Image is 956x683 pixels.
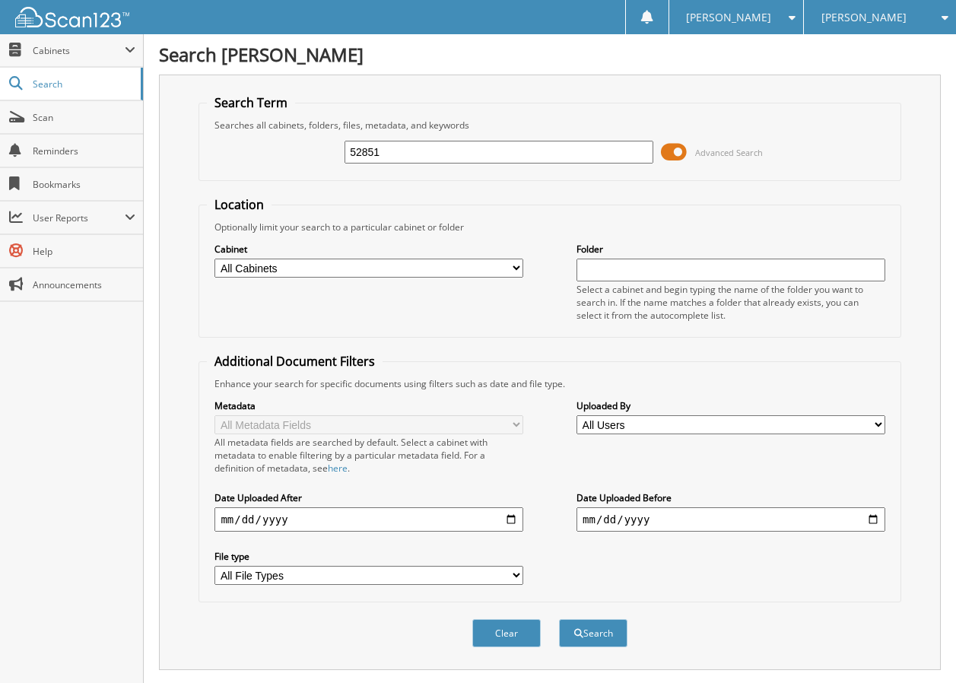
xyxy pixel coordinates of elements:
img: scan123-logo-white.svg [15,7,129,27]
label: Cabinet [214,243,523,256]
span: Announcements [33,278,135,291]
legend: Location [207,196,272,213]
input: start [214,507,523,532]
button: Clear [472,619,541,647]
button: Search [559,619,627,647]
div: Optionally limit your search to a particular cabinet or folder [207,221,892,233]
h1: Search [PERSON_NAME] [159,42,941,67]
div: Select a cabinet and begin typing the name of the folder you want to search in. If the name match... [576,283,885,322]
span: Advanced Search [695,147,763,158]
span: Search [33,78,133,91]
input: end [576,507,885,532]
div: Searches all cabinets, folders, files, metadata, and keywords [207,119,892,132]
label: Metadata [214,399,523,412]
label: Date Uploaded Before [576,491,885,504]
legend: Additional Document Filters [207,353,383,370]
span: Cabinets [33,44,125,57]
span: [PERSON_NAME] [821,13,907,22]
span: Bookmarks [33,178,135,191]
span: Scan [33,111,135,124]
span: Help [33,245,135,258]
span: Reminders [33,145,135,157]
a: here [328,462,348,475]
label: Uploaded By [576,399,885,412]
label: Date Uploaded After [214,491,523,504]
span: User Reports [33,211,125,224]
span: [PERSON_NAME] [686,13,771,22]
label: Folder [576,243,885,256]
div: Enhance your search for specific documents using filters such as date and file type. [207,377,892,390]
div: All metadata fields are searched by default. Select a cabinet with metadata to enable filtering b... [214,436,523,475]
label: File type [214,550,523,563]
legend: Search Term [207,94,295,111]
